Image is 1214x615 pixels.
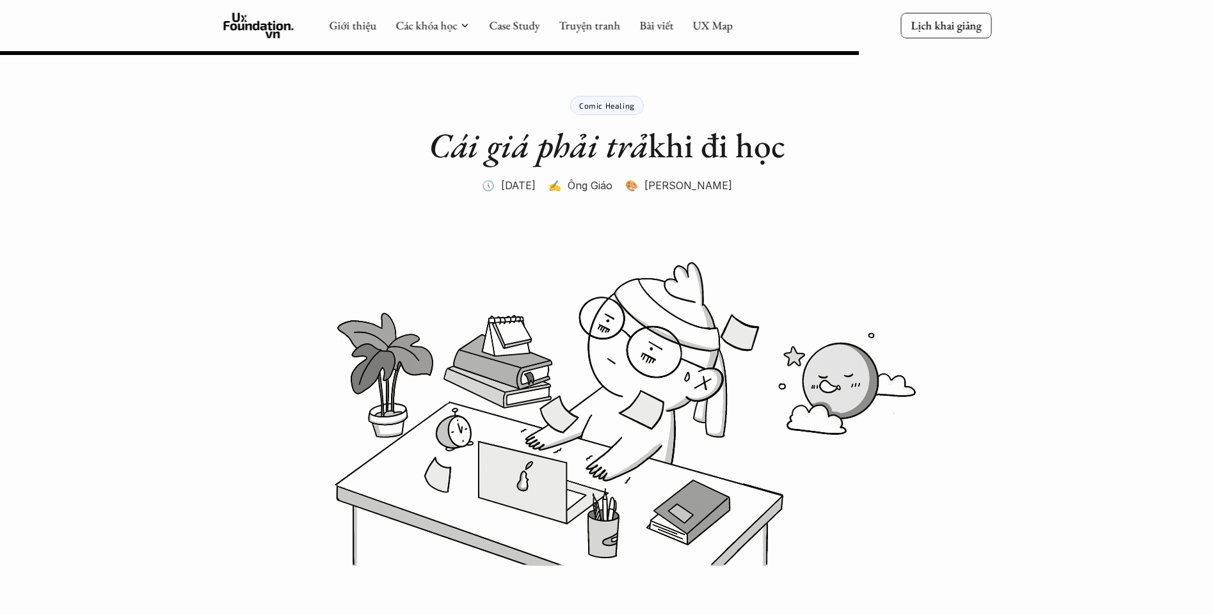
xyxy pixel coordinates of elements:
[692,18,733,33] a: UX Map
[329,18,376,33] a: Giới thiệu
[639,18,673,33] a: Bài viết
[559,18,620,33] a: Truyện tranh
[429,125,785,166] h1: khi đi học
[579,101,635,110] p: Comic Healing
[911,18,981,33] p: Lịch khai giảng
[625,176,732,195] p: 🎨 [PERSON_NAME]
[482,176,536,195] p: 🕔 [DATE]
[395,18,457,33] a: Các khóa học
[900,13,991,38] a: Lịch khai giảng
[489,18,539,33] a: Case Study
[429,123,648,167] em: Cái giá phải trả
[548,176,612,195] p: ✍️ Ông Giáo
